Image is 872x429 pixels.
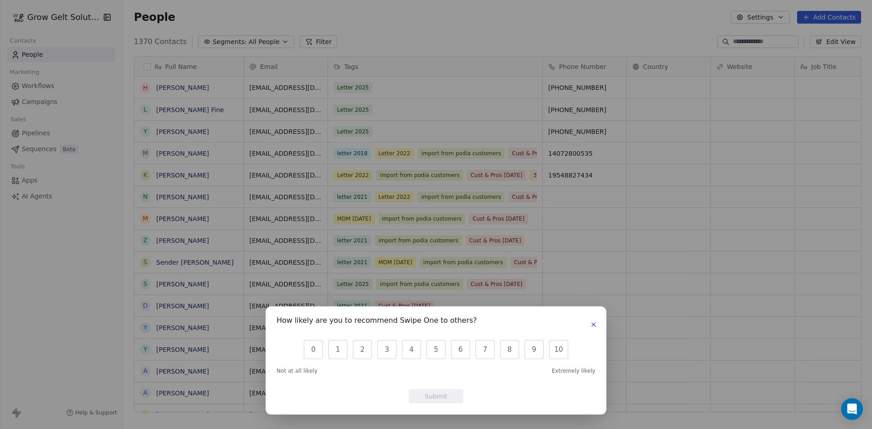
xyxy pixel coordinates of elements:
button: Submit [409,389,463,404]
button: 9 [525,340,544,359]
button: 2 [353,340,372,359]
button: 3 [377,340,396,359]
span: Not at all likely [277,367,317,375]
button: 7 [476,340,495,359]
h1: How likely are you to recommend Swipe One to others? [277,317,477,326]
button: 1 [328,340,347,359]
button: 4 [402,340,421,359]
button: 5 [426,340,446,359]
button: 6 [451,340,470,359]
button: 0 [304,340,323,359]
span: Extremely likely [552,367,595,375]
button: 10 [549,340,568,359]
button: 8 [500,340,519,359]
